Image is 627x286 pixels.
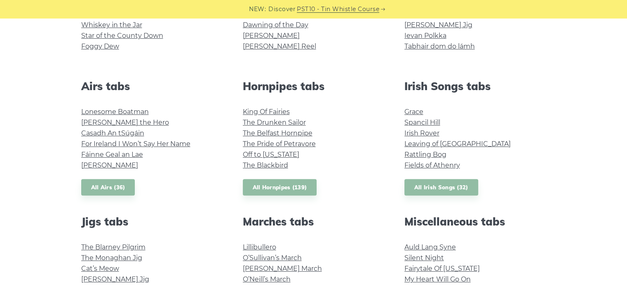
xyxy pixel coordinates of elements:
a: Off to [US_STATE] [243,151,299,158]
span: Discover [268,5,296,14]
a: The Blarney Pilgrim [81,243,146,251]
a: The Blackbird [243,161,288,169]
a: Fields of Athenry [404,161,460,169]
h2: Miscellaneous tabs [404,215,546,228]
a: [PERSON_NAME] Reel [243,42,316,50]
a: Leaving of [GEOGRAPHIC_DATA] [404,140,511,148]
a: [PERSON_NAME] [81,161,138,169]
a: Foggy Dew [81,42,119,50]
a: Dawning of the Day [243,21,308,29]
a: Spancil Hill [404,119,440,126]
a: All Airs (36) [81,179,135,196]
h2: Marches tabs [243,215,385,228]
a: All Hornpipes (139) [243,179,317,196]
a: Lillibullero [243,243,276,251]
a: O’Neill’s March [243,275,291,283]
a: [PERSON_NAME] [243,32,300,40]
span: NEW: [249,5,266,14]
a: [PERSON_NAME] the Hero [81,119,169,126]
a: Grace [404,108,423,116]
h2: Airs tabs [81,80,223,93]
a: Fáinne Geal an Lae [81,151,143,158]
a: [PERSON_NAME] Jig [81,275,149,283]
a: Ievan Polkka [404,32,446,40]
a: Rattling Bog [404,151,446,158]
a: Tabhair dom do lámh [404,42,475,50]
h2: Hornpipes tabs [243,80,385,93]
a: Cat’s Meow [81,265,119,272]
a: [PERSON_NAME] Jig [404,21,472,29]
a: PST10 - Tin Whistle Course [297,5,379,14]
a: Star of the County Down [81,32,163,40]
a: Fairytale Of [US_STATE] [404,265,480,272]
a: The Monaghan Jig [81,254,142,262]
a: Silent Night [404,254,444,262]
h2: Irish Songs tabs [404,80,546,93]
a: Auld Lang Syne [404,243,456,251]
a: O’Sullivan’s March [243,254,302,262]
a: The Belfast Hornpipe [243,129,312,137]
h2: Jigs tabs [81,215,223,228]
a: The Pride of Petravore [243,140,316,148]
a: Irish Rover [404,129,439,137]
a: My Heart Will Go On [404,275,471,283]
a: [PERSON_NAME] March [243,265,322,272]
a: For Ireland I Won’t Say Her Name [81,140,190,148]
a: Whiskey in the Jar [81,21,142,29]
a: All Irish Songs (32) [404,179,478,196]
a: King Of Fairies [243,108,290,116]
a: Lonesome Boatman [81,108,149,116]
a: Casadh An tSúgáin [81,129,144,137]
a: The Drunken Sailor [243,119,306,126]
